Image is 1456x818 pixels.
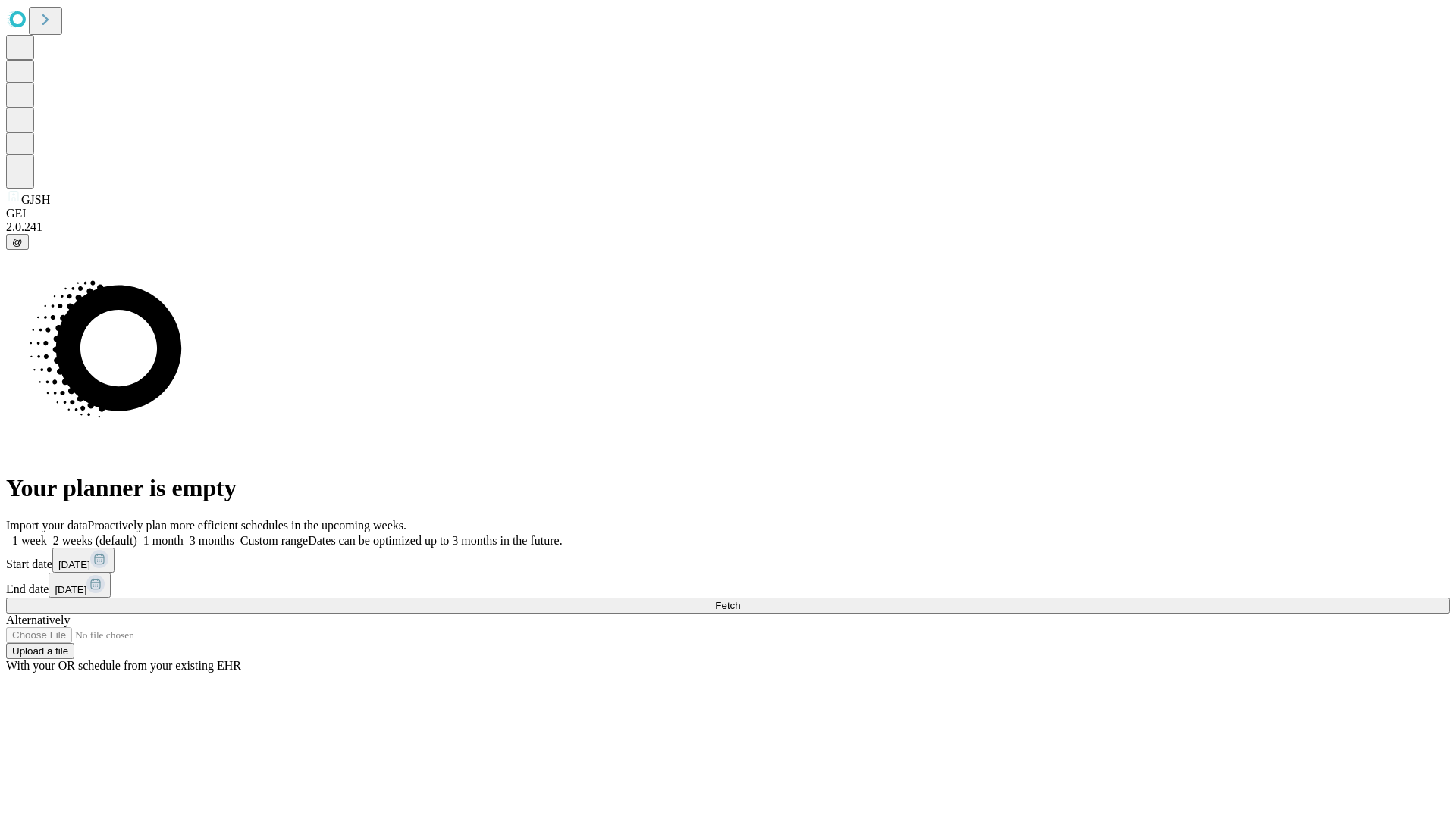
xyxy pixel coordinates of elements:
span: 1 week [12,534,47,547]
button: @ [6,234,29,250]
span: [DATE] [58,559,90,570]
button: [DATE] [52,548,115,573]
span: 2 weeks (default) [53,534,137,547]
span: Import your data [6,519,88,532]
span: @ [12,236,23,248]
div: GEI [6,207,1450,220]
div: End date [6,573,1450,598]
button: [DATE] [49,573,111,598]
h1: Your planner is empty [6,474,1450,502]
span: GJSH [21,193,50,206]
span: Fetch [715,600,740,611]
div: Start date [6,548,1450,573]
span: 1 month [143,534,184,547]
button: Fetch [6,598,1450,613]
span: [DATE] [55,584,86,595]
span: Custom range [240,534,308,547]
span: Dates can be optimized up to 3 months in the future. [308,534,562,547]
button: Upload a file [6,643,74,659]
span: Alternatively [6,613,70,626]
span: With your OR schedule from your existing EHR [6,659,241,672]
div: 2.0.241 [6,220,1450,234]
span: Proactively plan more efficient schedules in the upcoming weeks. [88,519,406,532]
span: 3 months [190,534,234,547]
